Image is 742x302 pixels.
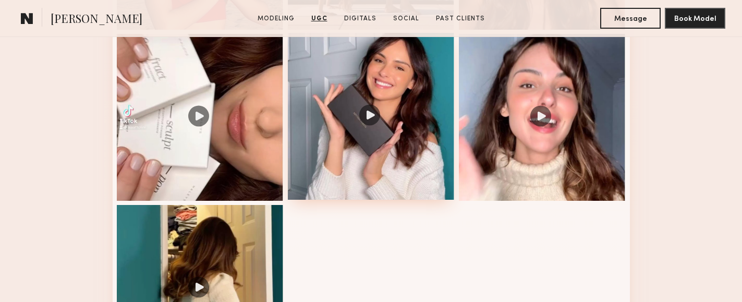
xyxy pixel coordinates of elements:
[665,14,725,22] a: Book Model
[600,8,661,29] button: Message
[340,14,381,23] a: Digitals
[432,14,489,23] a: Past Clients
[253,14,299,23] a: Modeling
[389,14,423,23] a: Social
[51,10,142,29] span: [PERSON_NAME]
[307,14,332,23] a: UGC
[665,8,725,29] button: Book Model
